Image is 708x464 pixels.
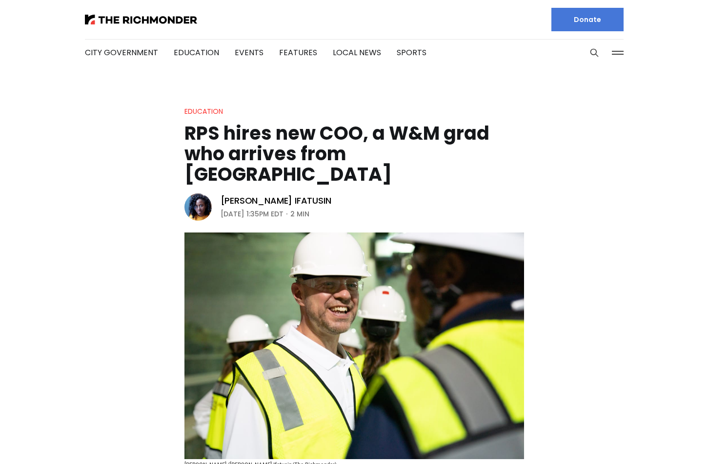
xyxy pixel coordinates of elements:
[397,47,426,58] a: Sports
[85,47,158,58] a: City Government
[221,195,331,207] a: [PERSON_NAME] Ifatusin
[221,208,283,220] time: [DATE] 1:35PM EDT
[587,45,602,60] button: Search this site
[85,15,197,24] img: The Richmonder
[290,208,309,220] span: 2 min
[184,193,212,221] img: Victoria A. Ifatusin
[184,232,524,459] img: RPS hires new COO, a W&M grad who arrives from Indianapolis
[279,47,317,58] a: Features
[235,47,263,58] a: Events
[551,8,624,31] a: Donate
[174,47,219,58] a: Education
[184,123,524,185] h1: RPS hires new COO, a W&M grad who arrives from [GEOGRAPHIC_DATA]
[333,47,381,58] a: Local News
[184,106,223,116] a: Education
